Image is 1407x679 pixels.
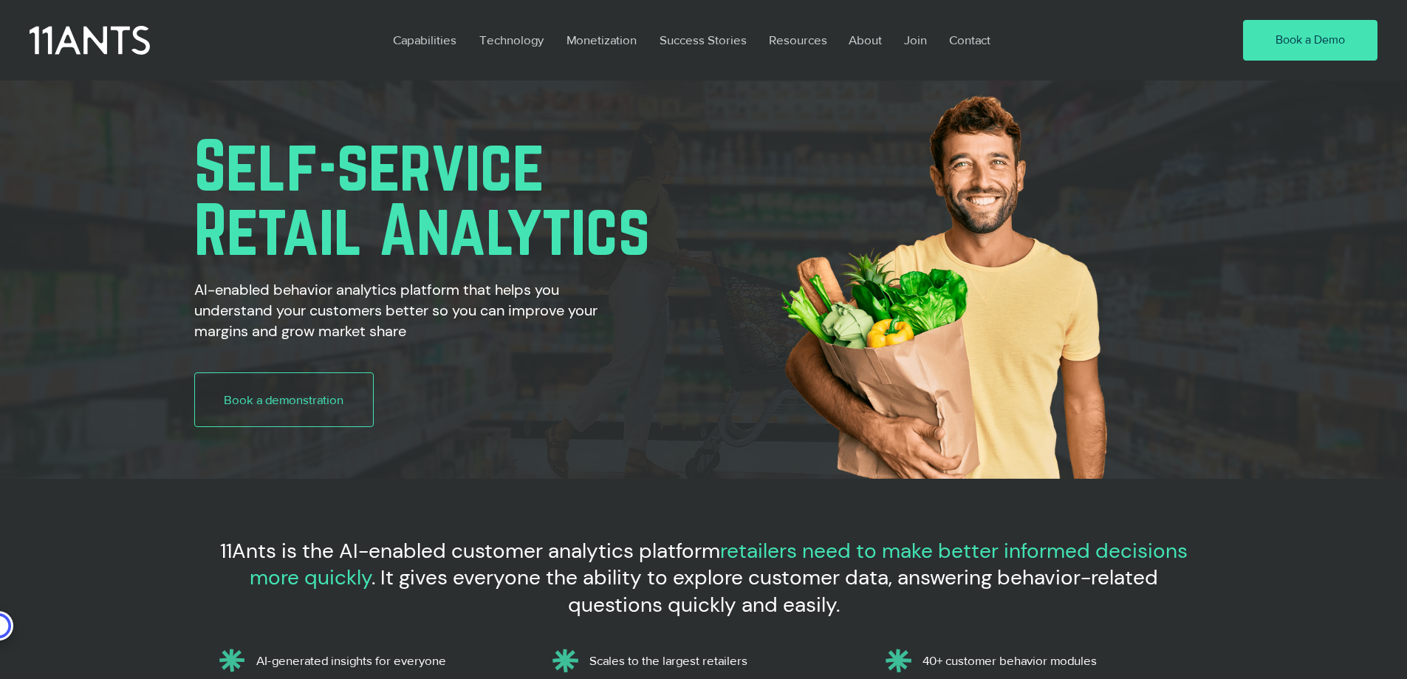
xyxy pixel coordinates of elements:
a: Book a Demo [1243,20,1377,61]
p: About [841,23,889,57]
a: Book a demonstration [194,372,374,427]
a: Monetization [555,23,648,57]
p: Technology [472,23,551,57]
nav: Site [382,23,1200,57]
span: Retail Analytics [194,191,650,267]
p: Monetization [559,23,644,57]
span: Book a Demo [1276,32,1345,48]
a: Capabilities [382,23,468,57]
p: Contact [942,23,998,57]
a: Resources [758,23,838,57]
span: Book a demonstration [224,391,343,409]
a: Success Stories [648,23,758,57]
span: Self-service [194,126,544,203]
a: About [838,23,893,57]
a: Technology [468,23,555,57]
p: Scales to the largest retailers [589,653,858,668]
a: Contact [938,23,1003,57]
p: Success Stories [652,23,754,57]
p: Join [897,23,934,57]
span: retailers need to make better informed decisions more quickly [250,537,1188,591]
p: 40+ customer behavior modules [922,653,1191,668]
h2: AI-enabled behavior analytics platform that helps you understand your customers better so you can... [194,279,638,341]
p: Resources [761,23,835,57]
a: Join [893,23,938,57]
p: Capabilities [386,23,464,57]
span: . It gives everyone the ability to explore customer data, answering behavior-related questions qu... [372,564,1158,618]
span: 11Ants is the AI-enabled customer analytics platform [220,537,720,564]
span: AI-generated insights for everyone [256,653,446,667]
